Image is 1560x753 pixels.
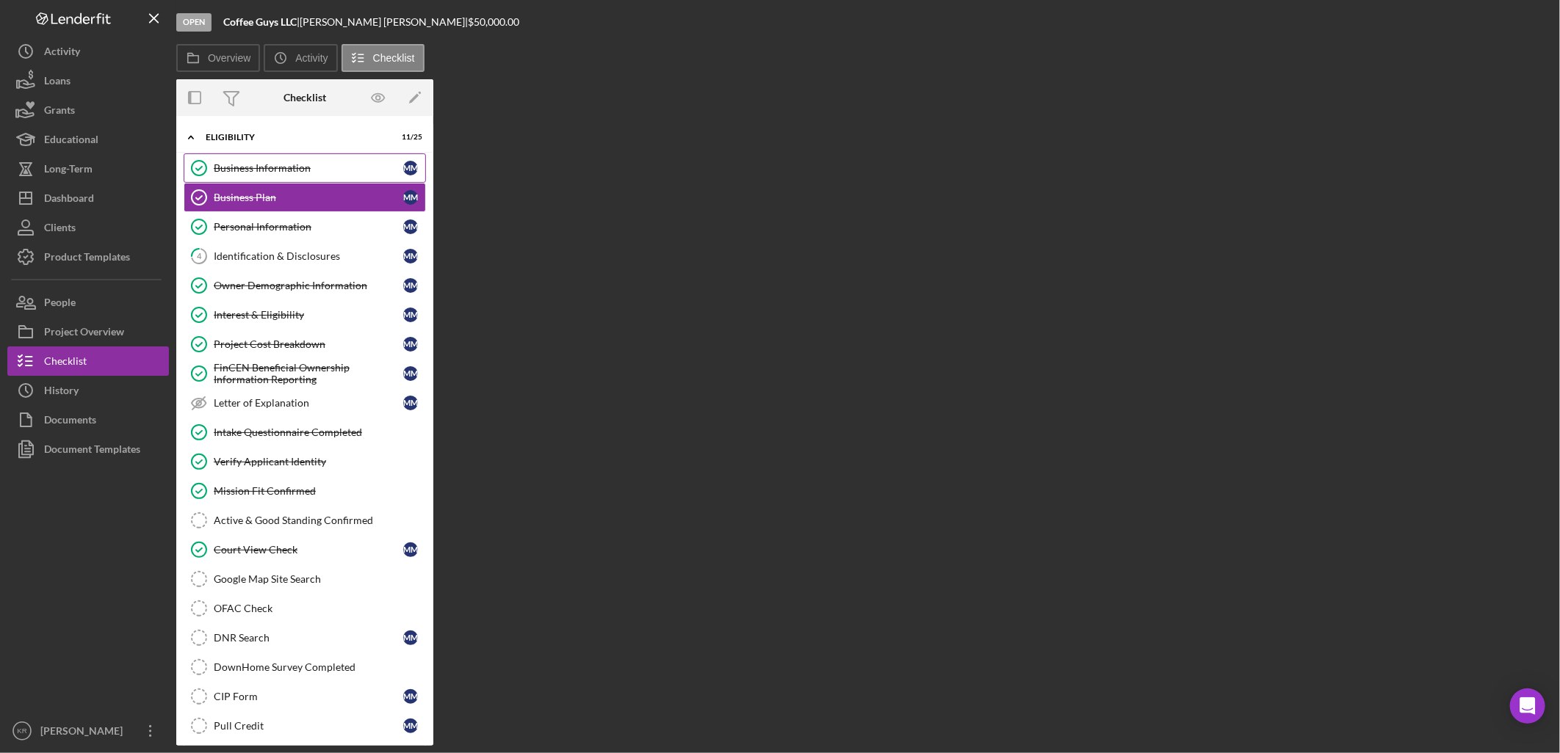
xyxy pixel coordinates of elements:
[214,192,403,203] div: Business Plan
[184,388,426,418] a: Letter of ExplanationMM
[214,250,403,262] div: Identification & Disclosures
[223,16,300,28] div: |
[44,288,76,321] div: People
[44,242,130,275] div: Product Templates
[223,15,297,28] b: Coffee Guys LLC
[403,161,418,175] div: M M
[214,514,425,526] div: Active & Good Standing Confirmed
[403,337,418,352] div: M M
[468,16,524,28] div: $50,000.00
[184,652,426,682] a: DownHome Survey Completed
[403,190,418,205] div: M M
[214,397,403,409] div: Letter of Explanation
[44,213,76,246] div: Clients
[184,359,426,388] a: FinCEN Beneficial Ownership Information ReportingMM
[184,183,426,212] a: Business PlanMM
[184,153,426,183] a: Business InformationMM
[7,154,169,183] button: Long-Term
[7,317,169,346] button: Project Overview
[7,242,169,272] a: Product Templates
[7,125,169,154] button: Educational
[44,37,80,70] div: Activity
[7,66,169,95] button: Loans
[300,16,468,28] div: [PERSON_NAME] [PERSON_NAME] |
[17,727,26,735] text: KR
[206,133,386,142] div: Eligibility
[214,720,403,732] div: Pull Credit
[214,309,403,321] div: Interest & Eligibility
[44,405,96,438] div: Documents
[7,37,169,66] button: Activity
[295,52,328,64] label: Activity
[7,95,169,125] button: Grants
[184,418,426,447] a: Intake Questionnaire Completed
[7,405,169,434] button: Documents
[7,376,169,405] button: History
[403,278,418,293] div: M M
[208,52,250,64] label: Overview
[184,241,426,271] a: 4Identification & DisclosuresMM
[7,213,169,242] button: Clients
[214,456,425,468] div: Verify Applicant Identity
[1510,688,1545,724] div: Open Intercom Messenger
[184,300,426,330] a: Interest & EligibilityMM
[373,52,415,64] label: Checklist
[403,308,418,322] div: M M
[214,544,403,556] div: Court View Check
[214,338,403,350] div: Project Cost Breakdown
[44,183,94,217] div: Dashboard
[342,44,425,72] button: Checklist
[403,689,418,704] div: M M
[37,716,132,749] div: [PERSON_NAME]
[214,362,403,385] div: FinCEN Beneficial Ownership Information Reporting
[44,434,140,468] div: Document Templates
[284,92,326,103] div: Checklist
[214,691,403,702] div: CIP Form
[403,542,418,557] div: M M
[396,133,422,142] div: 11 / 25
[184,682,426,711] a: CIP FormMM
[214,426,425,438] div: Intake Questionnaire Completed
[44,154,93,187] div: Long-Term
[403,219,418,234] div: M M
[44,125,98,158] div: Educational
[184,535,426,564] a: Court View CheckMM
[7,288,169,317] a: People
[184,476,426,506] a: Mission Fit Confirmed
[7,183,169,213] button: Dashboard
[214,573,425,585] div: Google Map Site Search
[44,317,124,350] div: Project Overview
[184,447,426,476] a: Verify Applicant Identity
[214,603,425,614] div: OFAC Check
[197,251,202,261] tspan: 4
[403,396,418,410] div: M M
[44,346,87,379] div: Checklist
[214,485,425,497] div: Mission Fit Confirmed
[214,632,403,644] div: DNR Search
[214,661,425,673] div: DownHome Survey Completed
[184,623,426,652] a: DNR SearchMM
[403,366,418,381] div: M M
[44,95,75,128] div: Grants
[184,212,426,241] a: Personal InformationMM
[403,249,418,263] div: M M
[44,376,79,409] div: History
[403,630,418,645] div: M M
[176,44,260,72] button: Overview
[184,594,426,623] a: OFAC Check
[7,346,169,376] button: Checklist
[264,44,337,72] button: Activity
[214,221,403,233] div: Personal Information
[184,271,426,300] a: Owner Demographic InformationMM
[214,162,403,174] div: Business Information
